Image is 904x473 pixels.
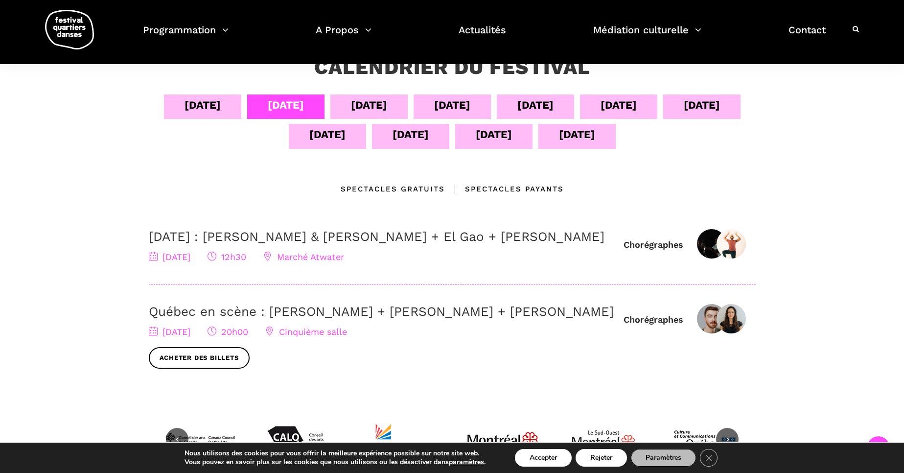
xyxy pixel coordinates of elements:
[459,22,506,50] a: Actualités
[515,449,572,467] button: Accepter
[593,22,701,50] a: Médiation culturelle
[684,96,720,114] div: [DATE]
[624,239,683,250] div: Chorégraphes
[263,252,344,262] span: Marché Atwater
[314,55,590,80] h3: Calendrier du festival
[143,22,229,50] a: Programmation
[631,449,696,467] button: Paramètres
[434,96,470,114] div: [DATE]
[601,96,637,114] div: [DATE]
[351,96,387,114] div: [DATE]
[717,229,746,259] img: Rameez Karim
[559,126,595,143] div: [DATE]
[576,449,627,467] button: Rejeter
[697,229,726,259] img: Athena Lucie Assamba & Leah Danga
[208,327,248,337] span: 20h00
[445,183,564,195] div: Spectacles Payants
[208,252,246,262] span: 12h30
[149,327,190,337] span: [DATE]
[316,22,371,50] a: A Propos
[45,10,94,49] img: logo-fqd-med
[309,126,346,143] div: [DATE]
[517,96,554,114] div: [DATE]
[149,304,614,319] a: Québec en scène : [PERSON_NAME] + [PERSON_NAME] + [PERSON_NAME]
[149,347,250,369] a: Acheter des billets
[449,458,484,467] button: paramètres
[185,458,486,467] p: Vous pouvez en savoir plus sur les cookies que nous utilisons ou les désactiver dans .
[268,96,304,114] div: [DATE]
[697,304,726,333] img: Zachary Bastille
[341,183,445,195] div: Spectacles gratuits
[185,96,221,114] div: [DATE]
[700,449,718,467] button: Close GDPR Cookie Banner
[624,314,683,325] div: Chorégraphes
[717,304,746,333] img: IMG01031-Edit
[149,252,190,262] span: [DATE]
[393,126,429,143] div: [DATE]
[185,449,486,458] p: Nous utilisons des cookies pour vous offrir la meilleure expérience possible sur notre site web.
[788,22,826,50] a: Contact
[149,229,604,244] a: [DATE] : [PERSON_NAME] & [PERSON_NAME] + El Gao + [PERSON_NAME]
[265,327,347,337] span: Cinquième salle
[476,126,512,143] div: [DATE]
